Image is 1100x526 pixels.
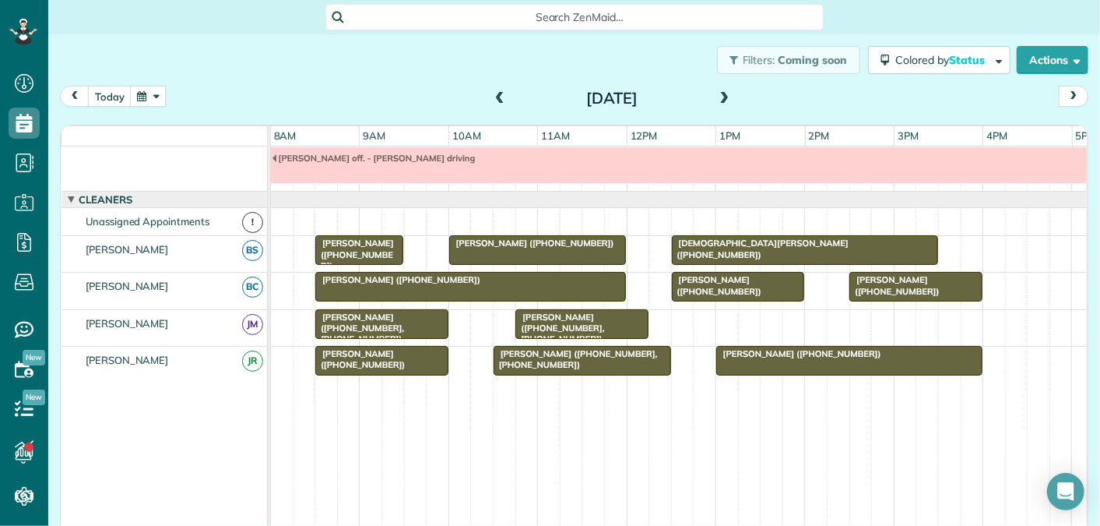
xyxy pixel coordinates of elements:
span: [DEMOGRAPHIC_DATA][PERSON_NAME] ([PHONE_NUMBER]) [671,238,849,259]
span: [PERSON_NAME] ([PHONE_NUMBER], [PHONE_NUMBER]) [315,312,404,345]
span: BC [242,277,263,298]
span: Unassigned Appointments [83,215,213,228]
span: [PERSON_NAME] ([PHONE_NUMBER]) [315,348,406,370]
span: [PERSON_NAME] [83,317,172,330]
span: 9am [360,129,388,142]
span: New [23,390,45,405]
span: 8am [271,129,300,142]
span: [PERSON_NAME] ([PHONE_NUMBER]) [315,274,481,285]
span: Colored by [895,53,990,67]
span: 10am [449,129,484,142]
h2: [DATE] [515,90,709,107]
span: [PERSON_NAME] ([PHONE_NUMBER]) [315,238,394,271]
span: 2pm [806,129,833,142]
span: Filters: [743,53,775,67]
span: BS [242,240,263,261]
button: next [1059,86,1088,107]
span: Status [949,53,987,67]
span: [PERSON_NAME] ([PHONE_NUMBER], [PHONE_NUMBER]) [493,348,658,370]
span: 12pm [627,129,661,142]
span: [PERSON_NAME] ([PHONE_NUMBER]) [849,274,940,296]
span: [PERSON_NAME] ([PHONE_NUMBER]) [448,238,615,249]
span: [PERSON_NAME] [83,354,172,366]
div: Open Intercom Messenger [1047,473,1084,510]
span: [PERSON_NAME] off. - [PERSON_NAME] driving [271,153,476,164]
span: ! [242,212,263,233]
button: Colored byStatus [868,46,1010,74]
span: [PERSON_NAME] [83,243,172,256]
button: Actions [1017,46,1088,74]
span: [PERSON_NAME] ([PHONE_NUMBER], [PHONE_NUMBER]) [515,312,604,345]
span: 3pm [894,129,922,142]
button: today [88,86,132,107]
span: JR [242,351,263,372]
span: JM [242,314,263,335]
span: [PERSON_NAME] [83,280,172,292]
span: 11am [538,129,573,142]
span: Coming soon [778,53,848,67]
span: 4pm [983,129,1010,142]
span: Cleaners [76,193,135,206]
span: [PERSON_NAME] ([PHONE_NUMBER]) [715,348,882,359]
button: prev [60,86,90,107]
span: 5pm [1073,129,1100,142]
span: New [23,350,45,365]
span: 1pm [716,129,743,142]
span: [PERSON_NAME] ([PHONE_NUMBER]) [671,274,762,296]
